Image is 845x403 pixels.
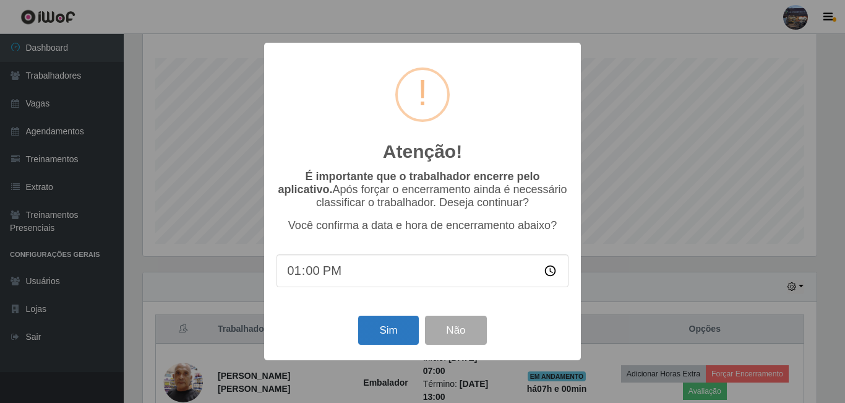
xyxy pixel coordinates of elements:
p: Após forçar o encerramento ainda é necessário classificar o trabalhador. Deseja continuar? [277,170,568,209]
button: Não [425,316,486,345]
h2: Atenção! [383,141,462,163]
b: É importante que o trabalhador encerre pelo aplicativo. [278,170,539,196]
p: Você confirma a data e hora de encerramento abaixo? [277,219,568,232]
button: Sim [358,316,418,345]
